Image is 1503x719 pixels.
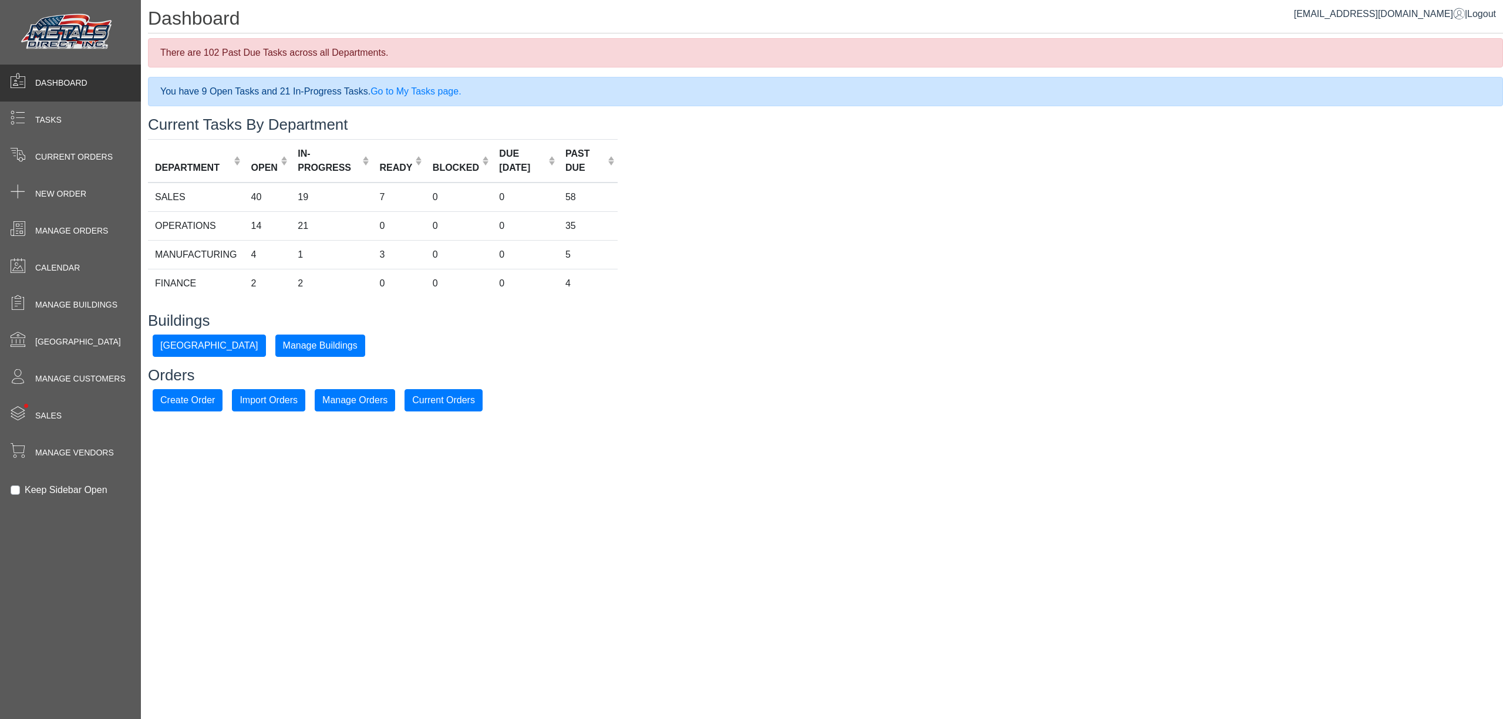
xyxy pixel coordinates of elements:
[18,11,117,54] img: Metals Direct Inc Logo
[372,183,425,212] td: 7
[153,340,266,350] a: [GEOGRAPHIC_DATA]
[244,240,291,269] td: 4
[35,188,86,200] span: New Order
[379,161,412,175] div: READY
[11,387,41,425] span: •
[148,38,1503,67] div: There are 102 Past Due Tasks across all Departments.
[426,211,493,240] td: 0
[35,114,62,126] span: Tasks
[35,410,62,422] span: Sales
[499,147,545,175] div: DUE [DATE]
[35,336,121,348] span: [GEOGRAPHIC_DATA]
[244,211,291,240] td: 14
[492,269,558,298] td: 0
[1467,9,1496,19] span: Logout
[492,183,558,212] td: 0
[370,86,461,96] a: Go to My Tasks page.
[315,394,395,404] a: Manage Orders
[148,366,1503,384] h3: Orders
[492,240,558,269] td: 0
[35,299,117,311] span: Manage Buildings
[558,240,618,269] td: 5
[1294,7,1496,21] div: |
[558,183,618,212] td: 58
[148,116,1503,134] h3: Current Tasks By Department
[35,262,80,274] span: Calendar
[232,389,305,411] button: Import Orders
[433,161,479,175] div: BLOCKED
[244,269,291,298] td: 2
[148,183,244,212] td: SALES
[148,269,244,298] td: FINANCE
[291,240,372,269] td: 1
[275,335,365,357] button: Manage Buildings
[251,161,278,175] div: OPEN
[1294,9,1465,19] a: [EMAIL_ADDRESS][DOMAIN_NAME]
[426,269,493,298] td: 0
[372,269,425,298] td: 0
[426,240,493,269] td: 0
[148,312,1503,330] h3: Buildings
[372,211,425,240] td: 0
[153,389,223,411] button: Create Order
[35,225,108,237] span: Manage Orders
[35,151,113,163] span: Current Orders
[153,335,266,357] button: [GEOGRAPHIC_DATA]
[148,77,1503,106] div: You have 9 Open Tasks and 21 In-Progress Tasks.
[291,269,372,298] td: 2
[275,340,365,350] a: Manage Buildings
[298,147,359,175] div: IN-PROGRESS
[372,240,425,269] td: 3
[155,161,231,175] div: DEPARTMENT
[153,394,223,404] a: Create Order
[558,269,618,298] td: 4
[25,483,107,497] label: Keep Sidebar Open
[35,77,87,89] span: Dashboard
[291,211,372,240] td: 21
[148,211,244,240] td: OPERATIONS
[405,394,483,404] a: Current Orders
[148,7,1503,33] h1: Dashboard
[35,373,126,385] span: Manage Customers
[565,147,605,175] div: PAST DUE
[558,211,618,240] td: 35
[291,183,372,212] td: 19
[244,183,291,212] td: 40
[405,389,483,411] button: Current Orders
[315,389,395,411] button: Manage Orders
[35,447,114,459] span: Manage Vendors
[492,211,558,240] td: 0
[232,394,305,404] a: Import Orders
[426,183,493,212] td: 0
[148,240,244,269] td: MANUFACTURING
